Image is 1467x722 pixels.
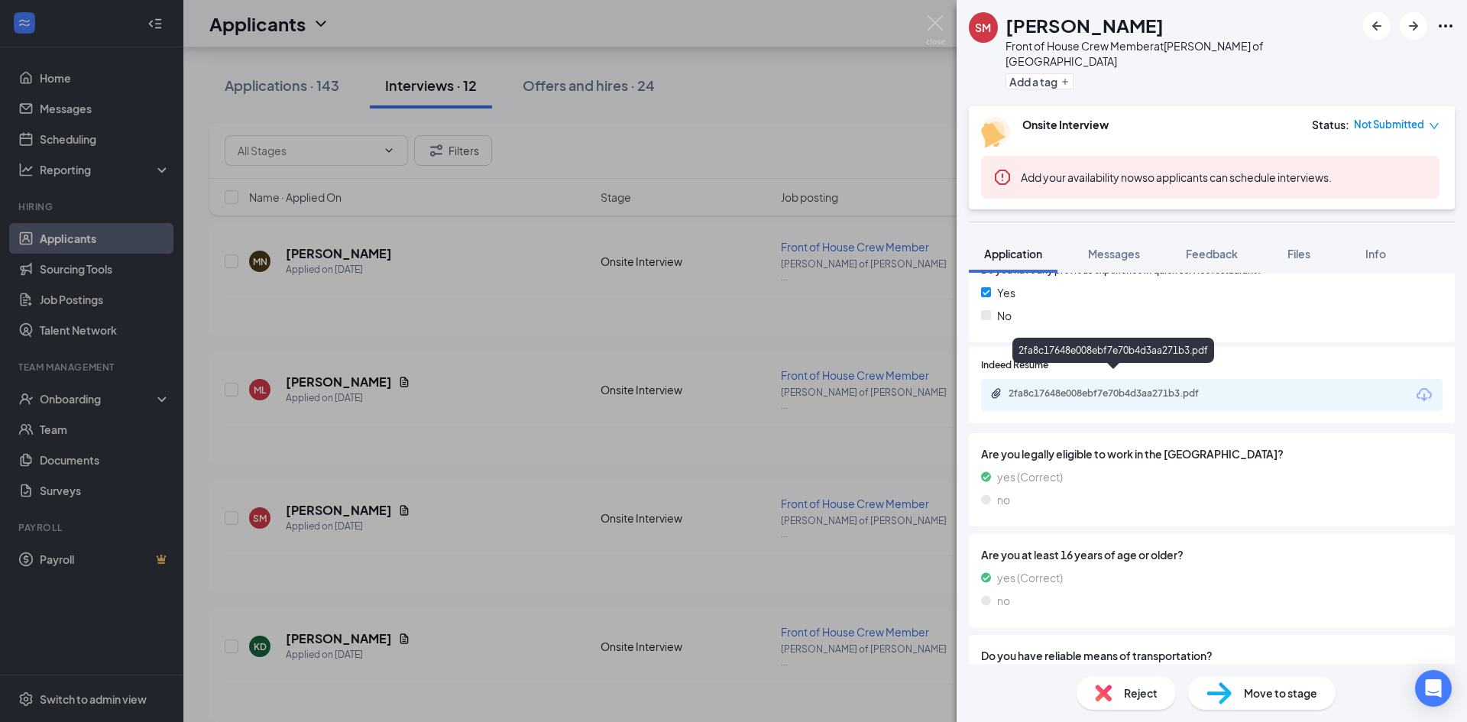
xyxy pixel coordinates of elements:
[1436,17,1455,35] svg: Ellipses
[1006,38,1355,69] div: Front of House Crew Member at [PERSON_NAME] of [GEOGRAPHIC_DATA]
[1429,121,1439,131] span: down
[981,546,1443,563] span: Are you at least 16 years of age or older?
[990,387,1002,400] svg: Paperclip
[990,387,1238,402] a: Paperclip2fa8c17648e008ebf7e70b4d3aa271b3.pdf
[997,491,1010,508] span: no
[1186,247,1238,261] span: Feedback
[981,445,1443,462] span: Are you legally eligible to work in the [GEOGRAPHIC_DATA]?
[1012,338,1214,363] div: 2fa8c17648e008ebf7e70b4d3aa271b3.pdf
[997,284,1015,301] span: Yes
[981,358,1048,373] span: Indeed Resume
[1312,117,1349,132] div: Status :
[1006,73,1074,89] button: PlusAdd a tag
[997,592,1010,609] span: no
[1368,17,1386,35] svg: ArrowLeftNew
[997,569,1063,586] span: yes (Correct)
[1088,247,1140,261] span: Messages
[1021,170,1332,184] span: so applicants can schedule interviews.
[1415,670,1452,707] div: Open Intercom Messenger
[1354,117,1424,132] span: Not Submitted
[1021,170,1142,185] button: Add your availability now
[997,468,1063,485] span: yes (Correct)
[984,247,1042,261] span: Application
[1415,386,1433,404] svg: Download
[1404,17,1423,35] svg: ArrowRight
[1400,12,1427,40] button: ArrowRight
[1287,247,1310,261] span: Files
[981,647,1443,664] span: Do you have reliable means of transportation?
[993,168,1012,186] svg: Error
[1022,118,1109,131] b: Onsite Interview
[975,20,991,35] div: SM
[1244,685,1317,701] span: Move to stage
[1365,247,1386,261] span: Info
[1009,387,1222,400] div: 2fa8c17648e008ebf7e70b4d3aa271b3.pdf
[997,307,1012,324] span: No
[1061,77,1070,86] svg: Plus
[1363,12,1391,40] button: ArrowLeftNew
[1124,685,1158,701] span: Reject
[1006,12,1164,38] h1: [PERSON_NAME]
